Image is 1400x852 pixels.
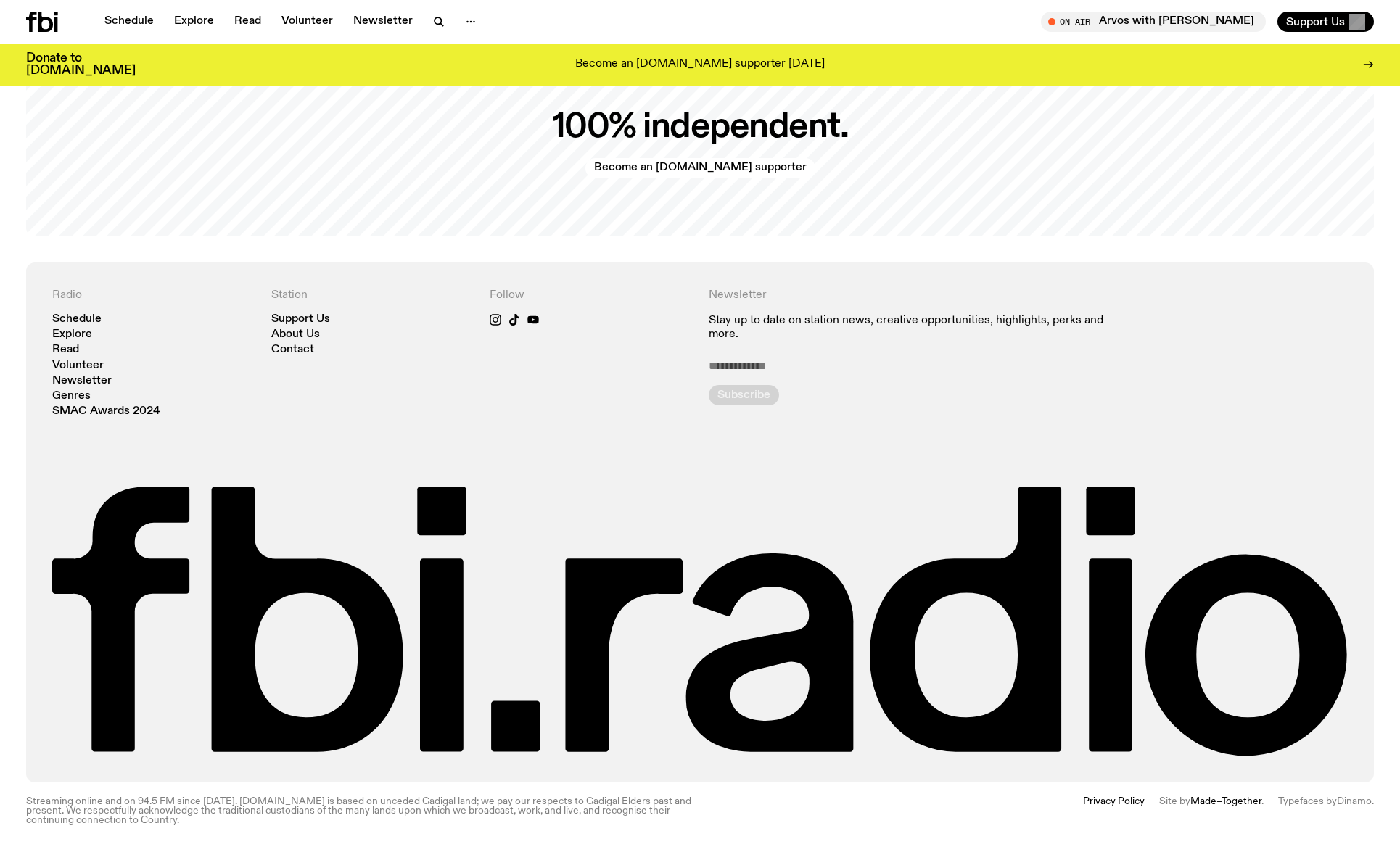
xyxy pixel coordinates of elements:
[273,12,342,32] a: Volunteer
[490,289,691,302] h4: Follow
[52,289,254,302] h4: Radio
[1083,797,1145,826] a: Privacy Policy
[585,158,815,178] a: Become an [DOMAIN_NAME] supporter
[52,406,160,417] a: SMAC Awards 2024
[271,329,320,340] a: About Us
[165,12,223,32] a: Explore
[271,289,473,302] h4: Station
[709,385,779,405] button: Subscribe
[1041,12,1266,32] button: On AirArvos with [PERSON_NAME]
[1277,12,1374,32] button: Support Us
[1372,796,1374,806] span: .
[52,344,79,355] a: Read
[575,58,825,71] p: Become an [DOMAIN_NAME] supporter [DATE]
[226,12,270,32] a: Read
[52,376,112,386] a: Newsletter
[52,314,102,325] a: Schedule
[52,391,91,402] a: Genres
[1278,796,1337,806] span: Typefaces by
[271,314,330,325] a: Support Us
[552,111,849,144] h2: 100% independent.
[52,360,104,371] a: Volunteer
[1286,15,1345,28] span: Support Us
[1337,796,1372,806] a: Dinamo
[1261,796,1264,806] span: .
[52,329,92,340] a: Explore
[709,289,1129,302] h4: Newsletter
[271,344,314,355] a: Contact
[1159,796,1190,806] span: Site by
[1190,796,1261,806] a: Made–Together
[26,797,691,826] p: Streaming online and on 94.5 FM since [DATE]. [DOMAIN_NAME] is based on unceded Gadigal land; we ...
[96,12,162,32] a: Schedule
[26,52,136,77] h3: Donate to [DOMAIN_NAME]
[709,314,1129,342] p: Stay up to date on station news, creative opportunities, highlights, perks and more.
[345,12,421,32] a: Newsletter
